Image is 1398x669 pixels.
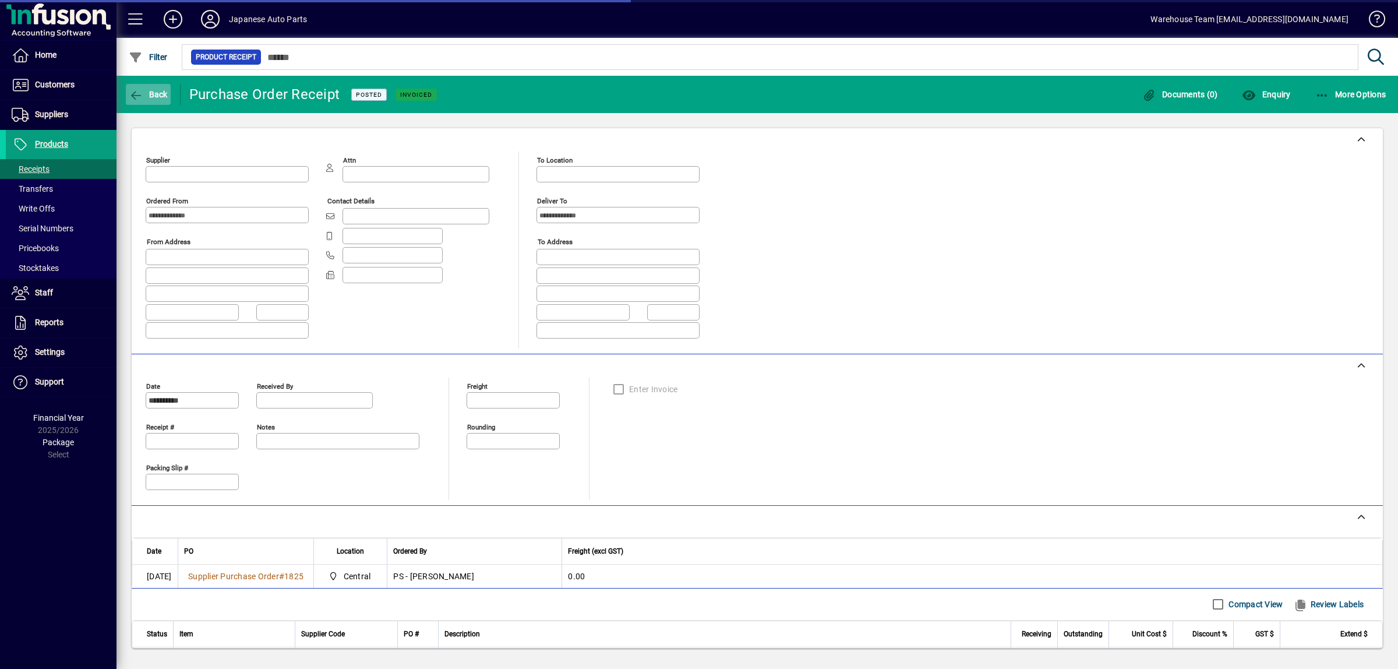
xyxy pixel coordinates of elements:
[126,47,171,68] button: Filter
[1255,628,1274,640] span: GST $
[35,80,75,89] span: Customers
[1064,628,1103,640] span: Outstanding
[6,179,116,199] a: Transfers
[184,545,193,558] span: PO
[257,422,275,431] mat-label: Notes
[537,197,567,205] mat-label: Deliver To
[562,565,1382,588] td: 0.00
[393,545,427,558] span: Ordered By
[1242,90,1290,99] span: Enquiry
[184,545,308,558] div: PO
[129,52,168,62] span: Filter
[196,51,256,63] span: Product Receipt
[301,628,345,640] span: Supplier Code
[1293,595,1364,614] span: Review Labels
[188,572,279,581] span: Supplier Purchase Order
[146,382,160,390] mat-label: Date
[12,244,59,253] span: Pricebooks
[568,545,1368,558] div: Freight (excl GST)
[343,156,356,164] mat-label: Attn
[12,263,59,273] span: Stocktakes
[393,545,556,558] div: Ordered By
[179,628,193,640] span: Item
[129,90,168,99] span: Back
[326,569,375,583] span: Central
[146,156,170,164] mat-label: Supplier
[1192,628,1227,640] span: Discount %
[35,139,68,149] span: Products
[147,545,161,558] span: Date
[404,628,419,640] span: PO #
[35,50,57,59] span: Home
[257,382,293,390] mat-label: Received by
[284,572,303,581] span: 1825
[6,258,116,278] a: Stocktakes
[35,318,63,327] span: Reports
[1132,628,1167,640] span: Unit Cost $
[1312,84,1389,105] button: More Options
[147,628,167,640] span: Status
[146,422,174,431] mat-label: Receipt #
[146,197,188,205] mat-label: Ordered from
[6,238,116,258] a: Pricebooks
[337,545,364,558] span: Location
[146,463,188,471] mat-label: Packing Slip #
[126,84,171,105] button: Back
[43,438,74,447] span: Package
[444,628,480,640] span: Description
[6,71,116,100] a: Customers
[192,9,229,30] button: Profile
[1288,594,1368,615] button: Review Labels
[6,199,116,219] a: Write Offs
[35,110,68,119] span: Suppliers
[154,9,192,30] button: Add
[6,279,116,308] a: Staff
[12,204,55,213] span: Write Offs
[1360,2,1383,40] a: Knowledge Base
[1315,90,1386,99] span: More Options
[184,570,308,583] a: Supplier Purchase Order#1825
[344,571,371,582] span: Central
[356,91,382,98] span: Posted
[568,545,623,558] span: Freight (excl GST)
[467,382,488,390] mat-label: Freight
[12,224,73,233] span: Serial Numbers
[1022,628,1051,640] span: Receiving
[6,368,116,397] a: Support
[279,572,284,581] span: #
[6,308,116,337] a: Reports
[35,347,65,357] span: Settings
[387,565,562,588] td: PS - [PERSON_NAME]
[1142,90,1218,99] span: Documents (0)
[1139,84,1221,105] button: Documents (0)
[537,156,573,164] mat-label: To location
[1239,84,1293,105] button: Enquiry
[12,164,50,174] span: Receipts
[1150,10,1348,29] div: Warehouse Team [EMAIL_ADDRESS][DOMAIN_NAME]
[6,219,116,238] a: Serial Numbers
[147,545,172,558] div: Date
[12,184,53,193] span: Transfers
[467,422,495,431] mat-label: Rounding
[189,85,340,104] div: Purchase Order Receipt
[116,84,181,105] app-page-header-button: Back
[6,41,116,70] a: Home
[1226,598,1283,610] label: Compact View
[132,565,178,588] td: [DATE]
[35,288,53,297] span: Staff
[6,338,116,367] a: Settings
[1340,628,1368,640] span: Extend $
[6,100,116,129] a: Suppliers
[229,10,307,29] div: Japanese Auto Parts
[6,159,116,179] a: Receipts
[35,377,64,386] span: Support
[33,413,84,422] span: Financial Year
[400,91,432,98] span: Invoiced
